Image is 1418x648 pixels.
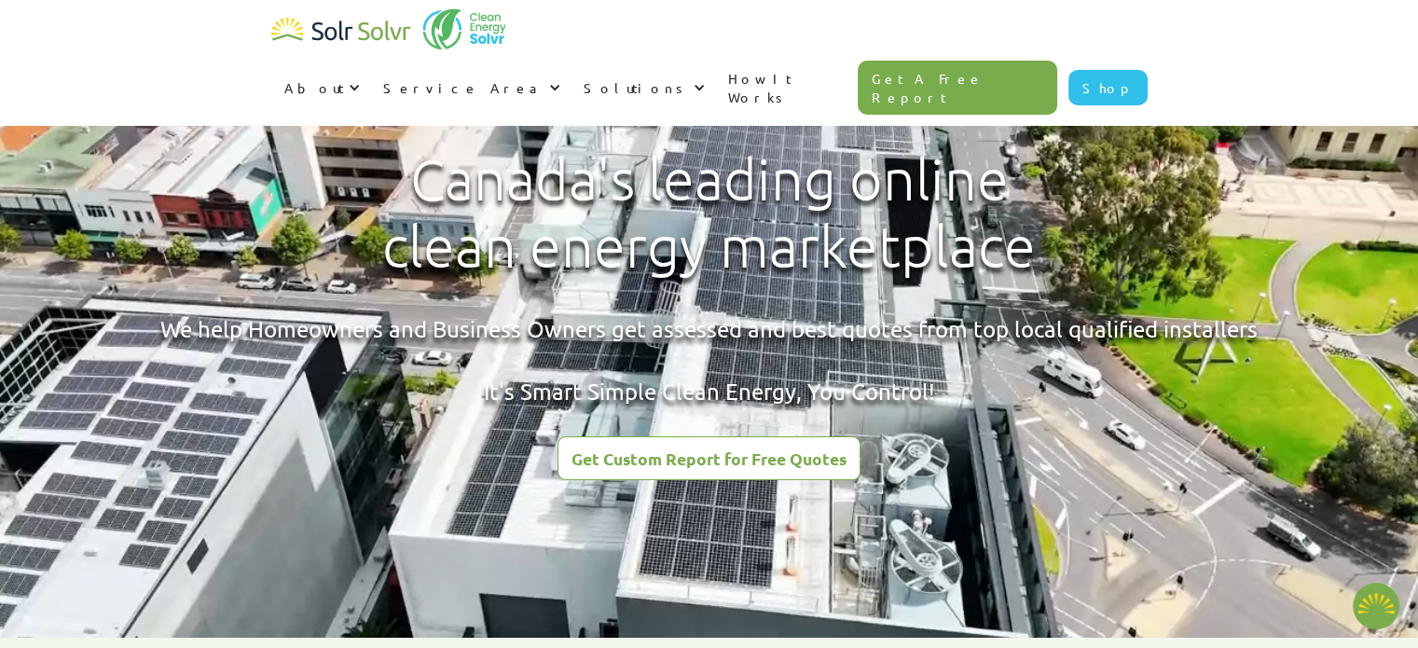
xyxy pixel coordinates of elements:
[584,78,689,97] div: Solutions
[1353,583,1399,629] img: 1702586718.png
[271,60,370,116] div: About
[383,78,544,97] div: Service Area
[715,50,859,125] a: How It Works
[284,78,344,97] div: About
[558,436,860,480] a: Get Custom Report for Free Quotes
[366,146,1052,281] h1: Canada's leading online clean energy marketplace
[858,61,1057,115] a: Get A Free Report
[571,60,715,116] div: Solutions
[1068,70,1148,105] a: Shop
[160,313,1258,407] div: We help Homeowners and Business Owners get assessed and best quotes from top local qualified inst...
[370,60,571,116] div: Service Area
[571,450,847,467] div: Get Custom Report for Free Quotes
[1353,583,1399,629] button: Open chatbot widget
